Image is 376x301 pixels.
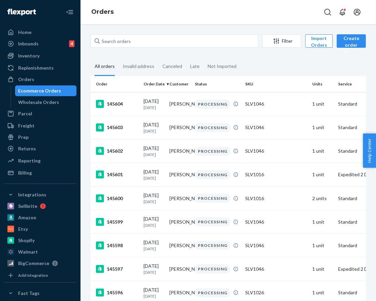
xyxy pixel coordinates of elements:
td: [PERSON_NAME] [167,163,193,186]
div: PROCESSING [195,241,230,250]
button: Fast Tags [4,288,76,299]
div: SLV1046 [245,219,307,225]
th: Order Date [141,76,167,92]
a: Walmart [4,247,76,257]
a: Wholesale Orders [15,97,77,108]
div: SLV1046 [245,101,307,107]
td: [PERSON_NAME] [167,187,193,210]
div: SLV1016 [245,195,307,202]
td: [PERSON_NAME] [167,210,193,234]
div: 145597 [96,265,138,273]
a: Etsy [4,224,76,234]
div: PROCESSING [195,194,230,203]
a: Returns [4,143,76,154]
td: 1 unit [310,139,335,163]
div: 145602 [96,147,138,155]
div: 145596 [96,289,138,297]
td: 1 unit [310,163,335,186]
a: Ecommerce Orders [15,85,77,96]
div: Reporting [18,157,41,164]
a: BigCommerce [4,258,76,269]
button: Filter [262,34,301,48]
a: Reporting [4,155,76,166]
div: PROCESSING [195,123,230,132]
p: [DATE] [144,199,164,204]
a: Replenishments [4,63,76,73]
div: All orders [95,58,115,76]
div: 145603 [96,123,138,131]
div: Returns [18,145,36,152]
a: Billing [4,167,76,178]
td: 1 unit [310,92,335,116]
div: Late [190,58,200,75]
div: [DATE] [144,216,164,228]
div: [DATE] [144,98,164,110]
p: [DATE] [144,269,164,275]
div: Etsy [18,226,28,232]
div: Billing [18,170,32,176]
a: Home [4,27,76,38]
td: [PERSON_NAME] [167,116,193,139]
div: 145601 [96,171,138,179]
div: Shopify [18,237,35,244]
div: Walmart [18,249,38,255]
a: Add Integration [4,271,76,279]
div: Invalid address [123,58,154,75]
div: PROCESSING [195,170,230,179]
td: 1 unit [310,257,335,281]
div: 145600 [96,194,138,202]
div: [DATE] [144,287,164,299]
div: Ecommerce Orders [18,87,61,94]
div: 145604 [96,100,138,108]
div: Customer [169,81,190,87]
div: [DATE] [144,239,164,252]
p: [DATE] [144,128,164,134]
button: Open notifications [336,5,349,19]
button: Close Navigation [63,5,76,19]
td: [PERSON_NAME] [167,234,193,257]
div: Orders [18,76,34,83]
div: SLV1026 [245,289,307,296]
div: Add Integration [18,272,48,278]
button: Integrations [4,189,76,200]
a: Inbounds4 [4,38,76,49]
div: [DATE] [144,121,164,134]
div: PROCESSING [195,217,230,226]
a: Freight [4,120,76,131]
div: BigCommerce [18,260,49,267]
td: 2 units [310,187,335,210]
div: PROCESSING [195,288,230,297]
div: 145599 [96,218,138,226]
div: SLV1046 [245,242,307,249]
div: Inbounds [18,40,39,47]
div: Create order [342,35,361,55]
th: SKU [243,76,310,92]
td: [PERSON_NAME] [167,139,193,163]
p: [DATE] [144,222,164,228]
div: Amazon [18,214,36,221]
a: Prep [4,132,76,143]
td: 1 unit [310,234,335,257]
div: [DATE] [144,168,164,181]
p: [DATE] [144,152,164,157]
div: 4 [69,40,74,47]
button: Open account menu [351,5,364,19]
div: SLV1046 [245,148,307,154]
th: Status [192,76,243,92]
button: Help Center [363,134,376,168]
div: Canceled [162,58,182,75]
div: 145598 [96,241,138,250]
td: 1 unit [310,210,335,234]
td: [PERSON_NAME] [167,257,193,281]
ol: breadcrumbs [86,2,119,22]
div: Sellbrite [18,203,37,210]
div: Inventory [18,52,40,59]
a: Orders [91,8,114,15]
p: [DATE] [144,175,164,181]
div: [DATE] [144,145,164,157]
input: Search orders [91,34,258,48]
p: [DATE] [144,293,164,299]
a: Sellbrite [4,201,76,212]
div: Freight [18,122,35,129]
